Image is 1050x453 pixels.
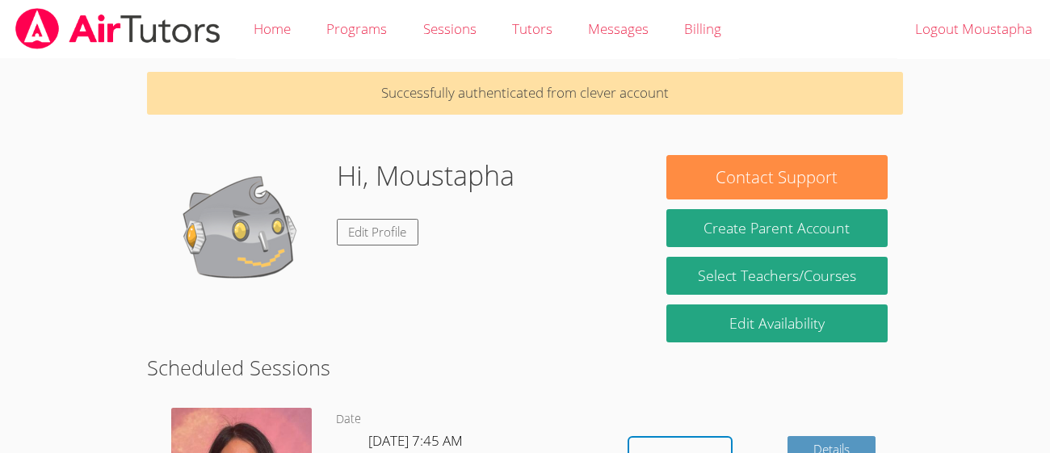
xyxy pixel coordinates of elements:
[666,257,888,295] a: Select Teachers/Courses
[337,219,419,245] a: Edit Profile
[337,155,514,196] h1: Hi, Moustapha
[666,209,888,247] button: Create Parent Account
[666,304,888,342] a: Edit Availability
[147,352,903,383] h2: Scheduled Sessions
[666,155,888,199] button: Contact Support
[14,8,222,49] img: airtutors_banner-c4298cdbf04f3fff15de1276eac7730deb9818008684d7c2e4769d2f7ddbe033.png
[147,72,903,115] p: Successfully authenticated from clever account
[368,431,463,450] span: [DATE] 7:45 AM
[162,155,324,317] img: default.png
[588,19,649,38] span: Messages
[336,409,361,430] dt: Date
